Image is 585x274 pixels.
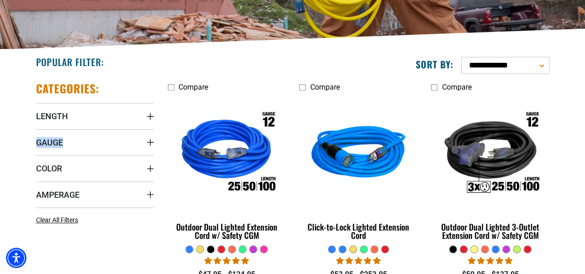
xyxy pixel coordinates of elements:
[204,256,249,265] span: 4.81 stars
[36,155,154,181] summary: Color
[442,83,471,91] span: Compare
[36,216,78,224] span: Clear All Filters
[299,96,417,245] a: blue Click-to-Lock Lighted Extension Cord
[36,189,80,200] span: Amperage
[36,215,82,225] a: Clear All Filters
[36,81,100,96] h2: Categories:
[168,101,285,207] img: Outdoor Dual Lighted Extension Cord w/ Safety CGM
[36,103,154,129] summary: Length
[36,137,63,148] span: Gauge
[431,96,549,245] a: Outdoor Dual Lighted 3-Outlet Extension Cord w/ Safety CGM Outdoor Dual Lighted 3-Outlet Extensio...
[336,256,381,265] span: 4.87 stars
[432,101,548,207] img: Outdoor Dual Lighted 3-Outlet Extension Cord w/ Safety CGM
[468,256,512,265] span: 4.80 stars
[299,223,417,239] div: Click-to-Lock Lighted Extension Cord
[36,111,68,122] span: Length
[36,182,154,207] summary: Amperage
[310,83,339,91] span: Compare
[6,248,26,268] div: Accessibility Menu
[168,96,286,245] a: Outdoor Dual Lighted Extension Cord w/ Safety CGM Outdoor Dual Lighted Extension Cord w/ Safety CGM
[179,83,208,91] span: Compare
[168,223,286,239] div: Outdoor Dual Lighted Extension Cord w/ Safety CGM
[431,223,549,239] div: Outdoor Dual Lighted 3-Outlet Extension Cord w/ Safety CGM
[36,163,62,174] span: Color
[36,129,154,155] summary: Gauge
[300,101,417,207] img: blue
[416,58,454,70] label: Sort by:
[36,56,104,68] h2: Popular Filter:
